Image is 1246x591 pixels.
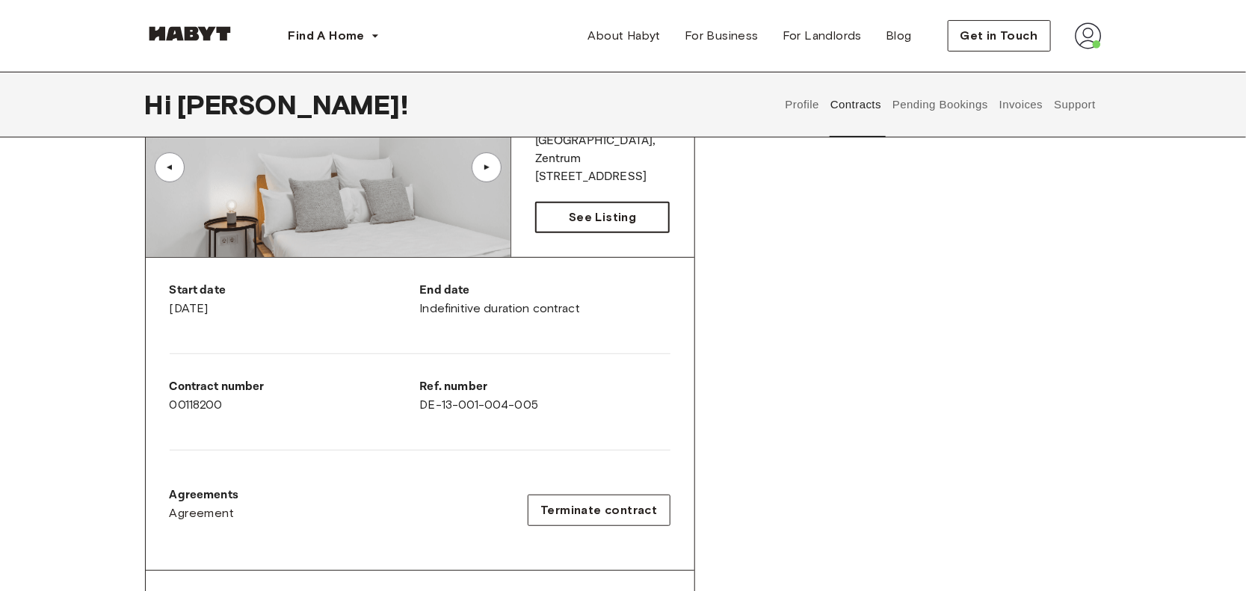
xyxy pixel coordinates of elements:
[535,132,670,168] p: [GEOGRAPHIC_DATA] , Zentrum
[960,27,1038,45] span: Get in Touch
[886,27,912,45] span: Blog
[170,378,420,396] p: Contract number
[685,27,759,45] span: For Business
[162,163,177,172] div: ▲
[170,282,420,318] div: [DATE]
[673,21,771,51] a: For Business
[1075,22,1102,49] img: avatar
[289,27,365,45] span: Find A Home
[528,495,670,526] button: Terminate contract
[576,21,673,51] a: About Habyt
[569,208,636,226] span: See Listing
[145,89,177,120] span: Hi
[588,27,661,45] span: About Habyt
[420,378,670,396] p: Ref. number
[540,501,657,519] span: Terminate contract
[479,163,494,172] div: ▲
[771,21,874,51] a: For Landlords
[420,378,670,414] div: DE-13-001-004-005
[891,72,990,137] button: Pending Bookings
[146,78,511,257] img: Image of the room
[177,89,408,120] span: [PERSON_NAME] !
[829,72,883,137] button: Contracts
[1052,72,1098,137] button: Support
[170,504,239,522] a: Agreement
[170,378,420,414] div: 00118200
[170,486,239,504] p: Agreements
[997,72,1044,137] button: Invoices
[170,282,420,300] p: Start date
[535,202,670,233] a: See Listing
[420,282,670,300] p: End date
[948,20,1051,52] button: Get in Touch
[535,168,670,186] p: [STREET_ADDRESS]
[874,21,924,51] a: Blog
[783,27,862,45] span: For Landlords
[277,21,392,51] button: Find A Home
[170,504,235,522] span: Agreement
[145,26,235,41] img: Habyt
[780,72,1101,137] div: user profile tabs
[420,282,670,318] div: Indefinitive duration contract
[783,72,821,137] button: Profile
